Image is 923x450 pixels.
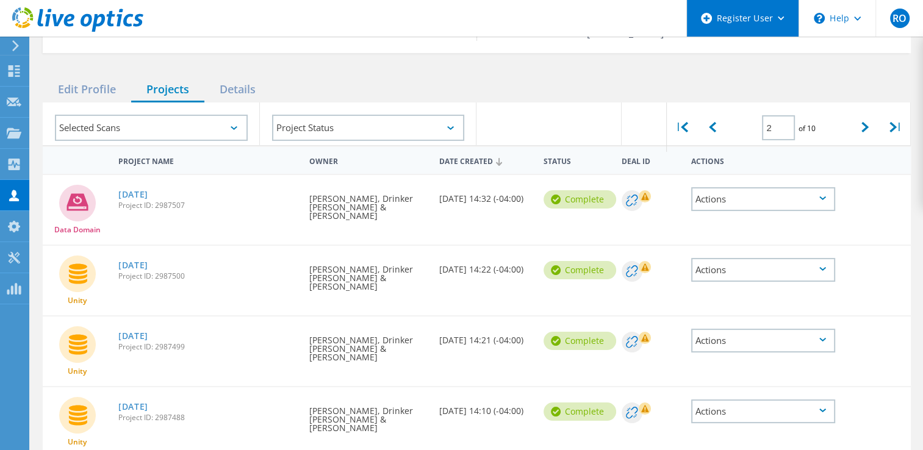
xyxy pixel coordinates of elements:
[537,149,616,171] div: Status
[12,26,143,34] a: Live Optics Dashboard
[303,246,433,303] div: [PERSON_NAME], Drinker [PERSON_NAME] & [PERSON_NAME]
[433,246,537,286] div: [DATE] 14:22 (-04:00)
[892,13,907,23] span: RO
[303,149,433,171] div: Owner
[303,387,433,445] div: [PERSON_NAME], Drinker [PERSON_NAME] & [PERSON_NAME]
[112,149,303,171] div: Project Name
[118,332,148,340] a: [DATE]
[54,226,101,234] span: Data Domain
[880,102,911,152] div: |
[118,414,297,421] span: Project ID: 2987488
[433,149,537,172] div: Date Created
[43,77,131,102] div: Edit Profile
[118,261,148,270] a: [DATE]
[68,297,87,304] span: Unity
[131,77,204,102] div: Projects
[55,115,248,141] div: Selected Scans
[685,149,841,171] div: Actions
[544,332,616,350] div: Complete
[691,258,835,282] div: Actions
[433,316,537,357] div: [DATE] 14:21 (-04:00)
[433,175,537,215] div: [DATE] 14:32 (-04:00)
[118,273,297,280] span: Project ID: 2987500
[798,123,815,134] span: of 10
[272,115,465,141] div: Project Status
[118,190,148,199] a: [DATE]
[667,102,697,152] div: |
[691,187,835,211] div: Actions
[303,316,433,374] div: [PERSON_NAME], Drinker [PERSON_NAME] & [PERSON_NAME]
[433,387,537,427] div: [DATE] 14:10 (-04:00)
[68,368,87,375] span: Unity
[544,261,616,279] div: Complete
[544,190,616,209] div: Complete
[303,175,433,232] div: [PERSON_NAME], Drinker [PERSON_NAME] & [PERSON_NAME]
[118,402,148,411] a: [DATE]
[616,149,685,171] div: Deal Id
[814,13,825,24] svg: \n
[544,402,616,421] div: Complete
[118,202,297,209] span: Project ID: 2987507
[68,438,87,446] span: Unity
[118,343,297,351] span: Project ID: 2987499
[691,399,835,423] div: Actions
[691,329,835,352] div: Actions
[204,77,271,102] div: Details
